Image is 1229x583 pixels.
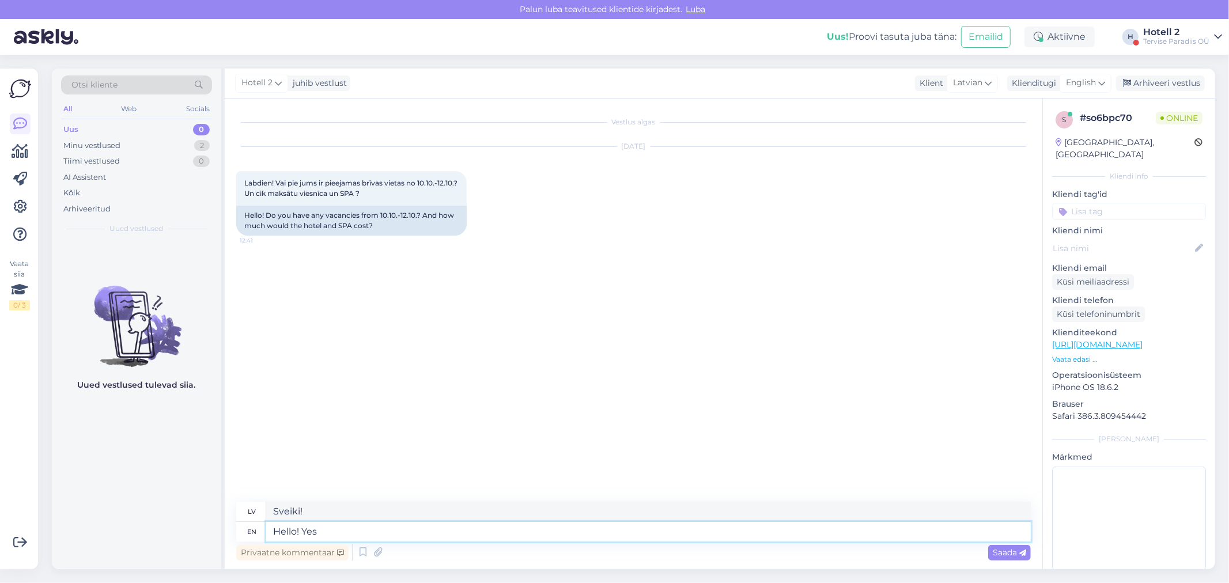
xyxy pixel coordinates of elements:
[78,379,196,391] p: Uued vestlused tulevad siia.
[236,545,349,561] div: Privaatne kommentaar
[1143,37,1209,46] div: Tervise Paradiis OÜ
[1052,262,1206,274] p: Kliendi email
[63,156,120,167] div: Tiimi vestlused
[1052,354,1206,365] p: Vaata edasi ...
[236,141,1031,152] div: [DATE]
[1052,188,1206,200] p: Kliendi tag'id
[266,522,1031,542] textarea: Hello! Yes
[9,300,30,311] div: 0 / 3
[244,179,459,198] span: Labdien! Vai pie jums ir pieejamas brīvas vietas no 10.10.-12.10.? Un cik maksātu viesnīca un SPA ?
[915,77,943,89] div: Klient
[193,156,210,167] div: 0
[1052,203,1206,220] input: Lisa tag
[288,77,347,89] div: juhib vestlust
[953,77,982,89] span: Latvian
[248,502,256,521] div: lv
[9,78,31,100] img: Askly Logo
[240,236,283,245] span: 12:41
[71,79,118,91] span: Otsi kliente
[1052,451,1206,463] p: Märkmed
[1052,434,1206,444] div: [PERSON_NAME]
[236,117,1031,127] div: Vestlus algas
[961,26,1011,48] button: Emailid
[1052,274,1134,290] div: Küsi meiliaadressi
[1052,398,1206,410] p: Brauser
[683,4,709,14] span: Luba
[194,140,210,152] div: 2
[993,547,1026,558] span: Saada
[119,101,139,116] div: Web
[1052,339,1143,350] a: [URL][DOMAIN_NAME]
[1053,242,1193,255] input: Lisa nimi
[193,124,210,135] div: 0
[1007,77,1056,89] div: Klienditugi
[1052,225,1206,237] p: Kliendi nimi
[1052,410,1206,422] p: Safari 386.3.809454442
[241,77,273,89] span: Hotell 2
[63,140,120,152] div: Minu vestlused
[248,522,257,542] div: en
[63,187,80,199] div: Kõik
[61,101,74,116] div: All
[1052,327,1206,339] p: Klienditeekond
[1143,28,1222,46] a: Hotell 2Tervise Paradiis OÜ
[1052,381,1206,393] p: iPhone OS 18.6.2
[1052,171,1206,181] div: Kliendi info
[236,206,467,236] div: Hello! Do you have any vacancies from 10.10.-12.10.? ​​And how much would the hotel and SPA cost?
[52,265,221,369] img: No chats
[827,31,849,42] b: Uus!
[63,203,111,215] div: Arhiveeritud
[1024,26,1095,47] div: Aktiivne
[827,30,956,44] div: Proovi tasuta juba täna:
[1052,294,1206,306] p: Kliendi telefon
[1052,369,1206,381] p: Operatsioonisüsteem
[110,224,164,234] span: Uued vestlused
[9,259,30,311] div: Vaata siia
[266,502,1031,521] textarea: Sveiki!
[184,101,212,116] div: Socials
[1116,75,1205,91] div: Arhiveeri vestlus
[1143,28,1209,37] div: Hotell 2
[1052,306,1145,322] div: Küsi telefoninumbrit
[63,124,78,135] div: Uus
[1066,77,1096,89] span: English
[1122,29,1139,45] div: H
[1080,111,1156,125] div: # so6bpc70
[63,172,106,183] div: AI Assistent
[1056,137,1194,161] div: [GEOGRAPHIC_DATA], [GEOGRAPHIC_DATA]
[1156,112,1202,124] span: Online
[1062,115,1067,124] span: s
